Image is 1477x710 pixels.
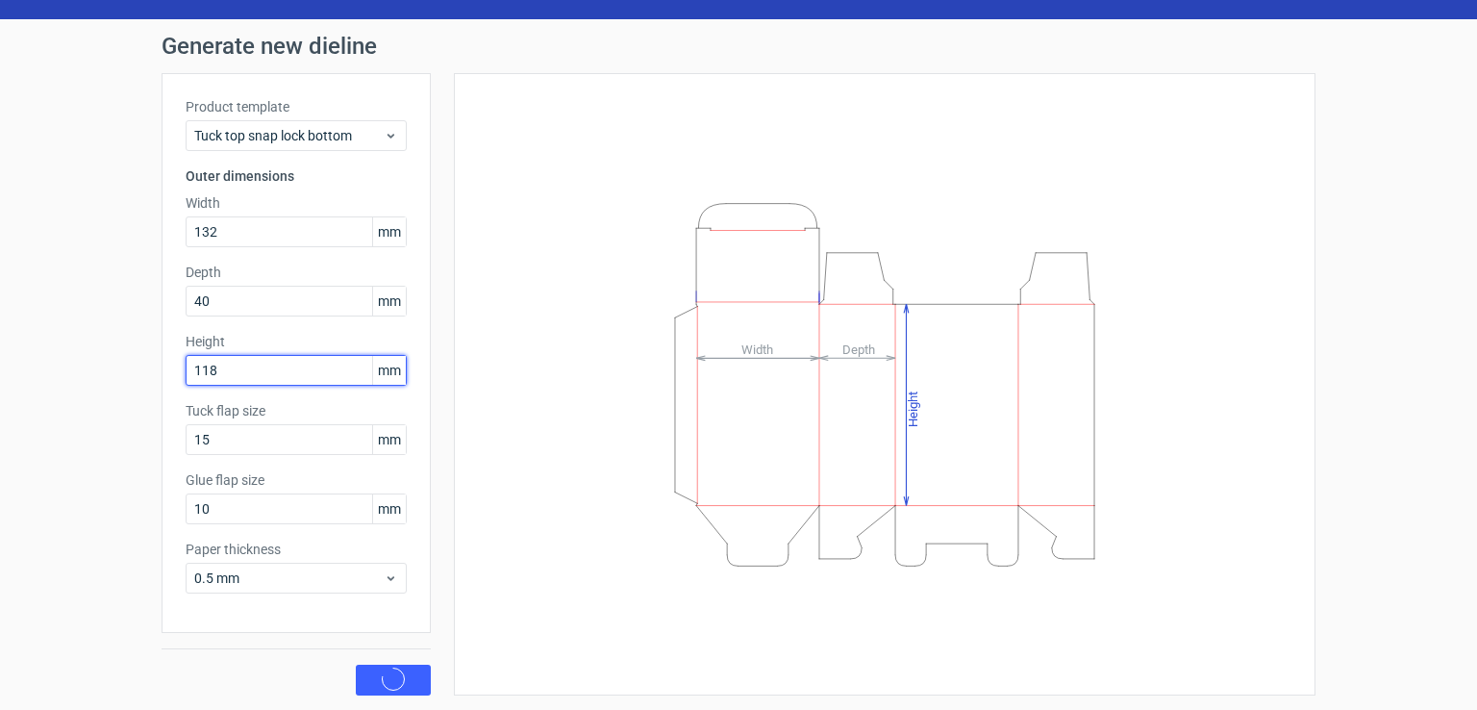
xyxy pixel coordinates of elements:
span: mm [372,425,406,454]
tspan: Width [741,342,773,356]
h3: Outer dimensions [186,166,407,186]
label: Width [186,193,407,213]
label: Product template [186,97,407,116]
tspan: Depth [842,342,875,356]
span: 0.5 mm [194,569,384,588]
h1: Generate new dieline [162,35,1315,58]
label: Tuck flap size [186,401,407,420]
span: Tuck top snap lock bottom [194,126,384,145]
label: Glue flap size [186,470,407,490]
label: Paper thickness [186,540,407,559]
span: mm [372,494,406,523]
span: mm [372,287,406,316]
tspan: Height [906,391,920,426]
label: Depth [186,263,407,282]
span: mm [372,356,406,385]
span: mm [372,217,406,246]
label: Height [186,332,407,351]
